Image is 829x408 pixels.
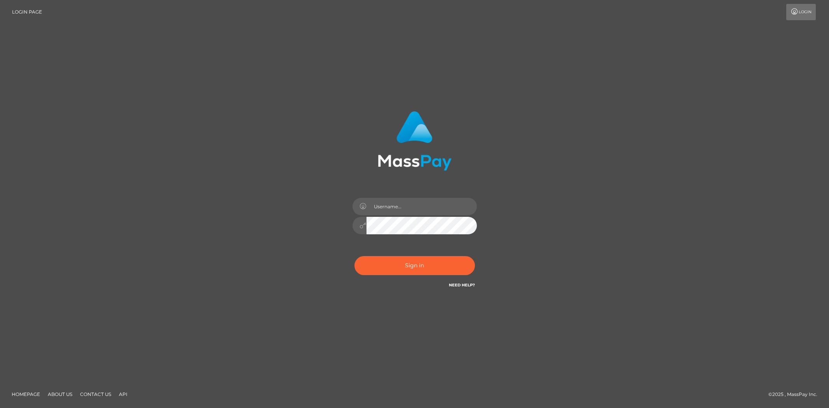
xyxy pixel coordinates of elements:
a: API [116,388,131,400]
div: © 2025 , MassPay Inc. [768,390,823,399]
a: Need Help? [449,282,475,288]
a: Contact Us [77,388,114,400]
button: Sign in [354,256,475,275]
a: About Us [45,388,75,400]
a: Login Page [12,4,42,20]
a: Homepage [9,388,43,400]
img: MassPay Login [378,111,452,171]
a: Login [786,4,816,20]
input: Username... [367,198,477,215]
